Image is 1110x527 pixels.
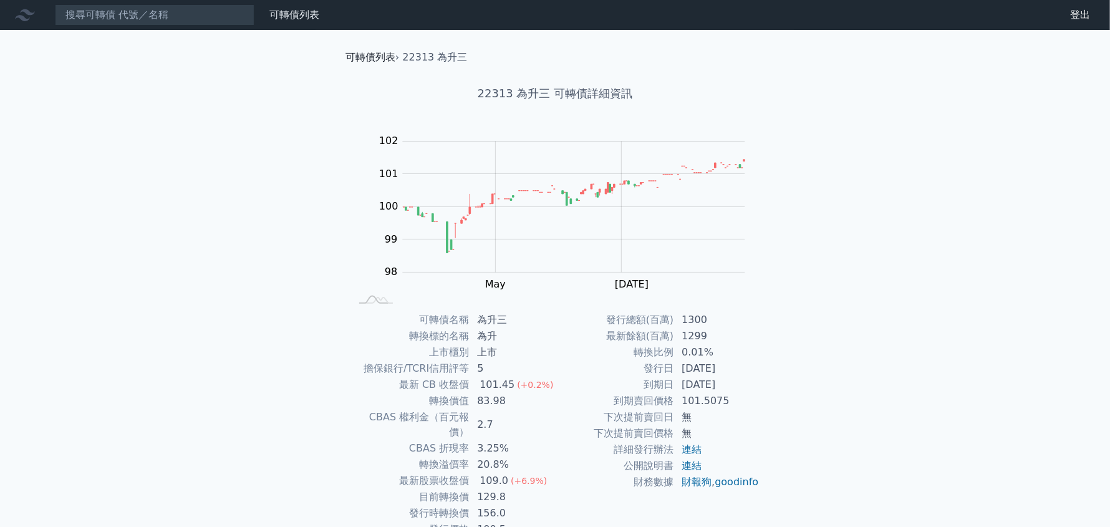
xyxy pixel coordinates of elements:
[1060,5,1100,25] a: 登出
[350,505,470,521] td: 發行時轉換價
[350,473,470,489] td: 最新股票收盤價
[555,474,674,490] td: 財務數據
[477,377,517,392] div: 101.45
[674,474,760,490] td: ,
[470,457,555,473] td: 20.8%
[470,489,555,505] td: 129.8
[379,135,398,147] tspan: 102
[350,377,470,393] td: 最新 CB 收盤價
[682,460,702,471] a: 連結
[555,328,674,344] td: 最新餘額(百萬)
[55,4,254,26] input: 搜尋可轉債 代號／名稱
[674,377,760,393] td: [DATE]
[345,51,395,63] a: 可轉債列表
[470,328,555,344] td: 為升
[715,476,758,488] a: goodinfo
[350,328,470,344] td: 轉換標的名稱
[470,312,555,328] td: 為升三
[485,278,506,290] tspan: May
[365,135,764,290] g: Chart
[350,440,470,457] td: CBAS 折現率
[555,344,674,360] td: 轉換比例
[555,360,674,377] td: 發行日
[345,50,399,65] li: ›
[674,312,760,328] td: 1300
[674,393,760,409] td: 101.5075
[674,409,760,425] td: 無
[674,344,760,360] td: 0.01%
[350,457,470,473] td: 轉換溢價率
[555,425,674,442] td: 下次提前賣回價格
[511,476,547,486] span: (+6.9%)
[470,505,555,521] td: 156.0
[269,9,319,21] a: 可轉債列表
[555,393,674,409] td: 到期賣回價格
[517,380,553,390] span: (+0.2%)
[615,278,649,290] tspan: [DATE]
[555,409,674,425] td: 下次提前賣回日
[674,425,760,442] td: 無
[385,233,397,245] tspan: 99
[385,266,397,278] tspan: 98
[350,409,470,440] td: CBAS 權利金（百元報價）
[470,440,555,457] td: 3.25%
[477,473,511,488] div: 109.0
[403,160,745,253] g: Series
[470,360,555,377] td: 5
[350,344,470,360] td: 上市櫃別
[470,409,555,440] td: 2.7
[470,344,555,360] td: 上市
[403,50,468,65] li: 22313 為升三
[555,312,674,328] td: 發行總額(百萬)
[379,200,398,212] tspan: 100
[682,443,702,455] a: 連結
[350,360,470,377] td: 擔保銀行/TCRI信用評等
[555,442,674,458] td: 詳細發行辦法
[379,168,398,180] tspan: 101
[335,85,775,102] h1: 22313 為升三 可轉債詳細資訊
[350,312,470,328] td: 可轉債名稱
[350,393,470,409] td: 轉換價值
[470,393,555,409] td: 83.98
[682,476,712,488] a: 財報狗
[555,458,674,474] td: 公開說明書
[674,360,760,377] td: [DATE]
[674,328,760,344] td: 1299
[350,489,470,505] td: 目前轉換價
[555,377,674,393] td: 到期日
